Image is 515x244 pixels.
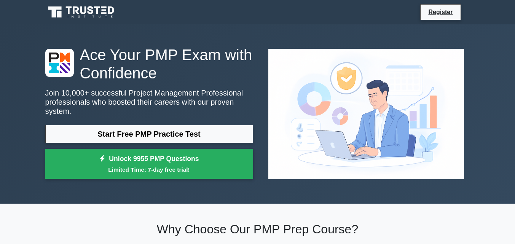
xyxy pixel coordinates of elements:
[45,46,253,82] h1: Ace Your PMP Exam with Confidence
[45,222,470,236] h2: Why Choose Our PMP Prep Course?
[45,149,253,179] a: Unlock 9955 PMP QuestionsLimited Time: 7-day free trial!
[262,43,470,185] img: Project Management Professional Preview
[424,7,457,17] a: Register
[45,125,253,143] a: Start Free PMP Practice Test
[55,165,244,174] small: Limited Time: 7-day free trial!
[45,88,253,116] p: Join 10,000+ successful Project Management Professional professionals who boosted their careers w...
